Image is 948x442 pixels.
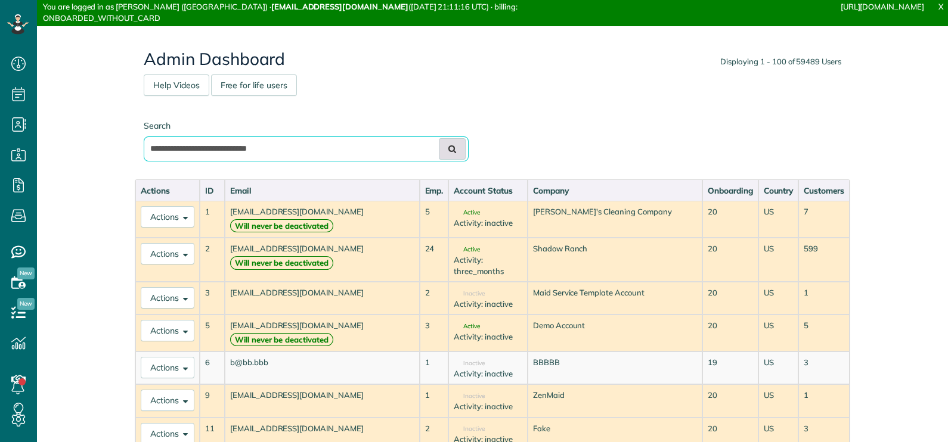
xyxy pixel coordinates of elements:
[702,315,758,351] td: 20
[141,206,194,228] button: Actions
[758,238,799,282] td: US
[454,217,522,229] div: Activity: inactive
[454,368,522,379] div: Activity: inactive
[798,384,850,417] td: 1
[454,298,522,310] div: Activity: inactive
[225,201,420,238] td: [EMAIL_ADDRESS][DOMAIN_NAME]
[420,384,449,417] td: 1
[17,298,35,310] span: New
[205,185,219,197] div: ID
[454,393,485,399] span: Inactive
[798,282,850,315] td: 1
[141,287,194,309] button: Actions
[528,238,702,282] td: Shadow Ranch
[528,315,702,351] td: Demo Account
[230,256,333,270] strong: Will never be deactivated
[420,351,449,384] td: 1
[528,201,702,238] td: [PERSON_NAME]'s Cleaning Company
[528,384,702,417] td: ZenMaid
[141,185,194,197] div: Actions
[425,185,444,197] div: Emp.
[144,74,209,96] a: Help Videos
[225,238,420,282] td: [EMAIL_ADDRESS][DOMAIN_NAME]
[200,238,225,282] td: 2
[420,315,449,351] td: 3
[533,185,697,197] div: Company
[454,360,485,366] span: Inactive
[454,331,522,343] div: Activity: inactive
[225,384,420,417] td: [EMAIL_ADDRESS][DOMAIN_NAME]
[758,201,799,238] td: US
[454,185,522,197] div: Account Status
[798,201,850,238] td: 7
[141,357,194,378] button: Actions
[758,384,799,417] td: US
[841,2,924,11] a: [URL][DOMAIN_NAME]
[702,351,758,384] td: 19
[420,201,449,238] td: 5
[454,254,522,276] div: Activity: three_months
[702,238,758,282] td: 20
[758,351,799,384] td: US
[702,384,758,417] td: 20
[454,247,480,253] span: Active
[528,282,702,315] td: Maid Service Template Account
[200,282,225,315] td: 3
[144,50,841,69] h2: Admin Dashboard
[230,219,333,233] strong: Will never be deactivated
[454,210,480,216] span: Active
[200,351,225,384] td: 6
[230,185,414,197] div: Email
[454,426,485,432] span: Inactive
[798,238,850,282] td: 599
[200,201,225,238] td: 1
[144,120,469,132] label: Search
[230,333,333,347] strong: Will never be deactivated
[225,351,420,384] td: b@bb.bbb
[720,56,841,67] div: Displaying 1 - 100 of 59489 Users
[702,201,758,238] td: 20
[200,315,225,351] td: 5
[758,282,799,315] td: US
[200,384,225,417] td: 9
[271,2,408,11] strong: [EMAIL_ADDRESS][DOMAIN_NAME]
[702,282,758,315] td: 20
[528,351,702,384] td: BBBBB
[454,291,485,297] span: Inactive
[454,401,522,412] div: Activity: inactive
[141,320,194,341] button: Actions
[141,390,194,411] button: Actions
[708,185,753,197] div: Onboarding
[225,282,420,315] td: [EMAIL_ADDRESS][DOMAIN_NAME]
[454,323,480,329] span: Active
[420,282,449,315] td: 2
[141,243,194,264] button: Actions
[211,74,297,96] a: Free for life users
[758,315,799,351] td: US
[798,351,850,384] td: 3
[804,185,844,197] div: Customers
[764,185,794,197] div: Country
[225,315,420,351] td: [EMAIL_ADDRESS][DOMAIN_NAME]
[420,238,449,282] td: 24
[798,315,850,351] td: 5
[17,267,35,279] span: New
